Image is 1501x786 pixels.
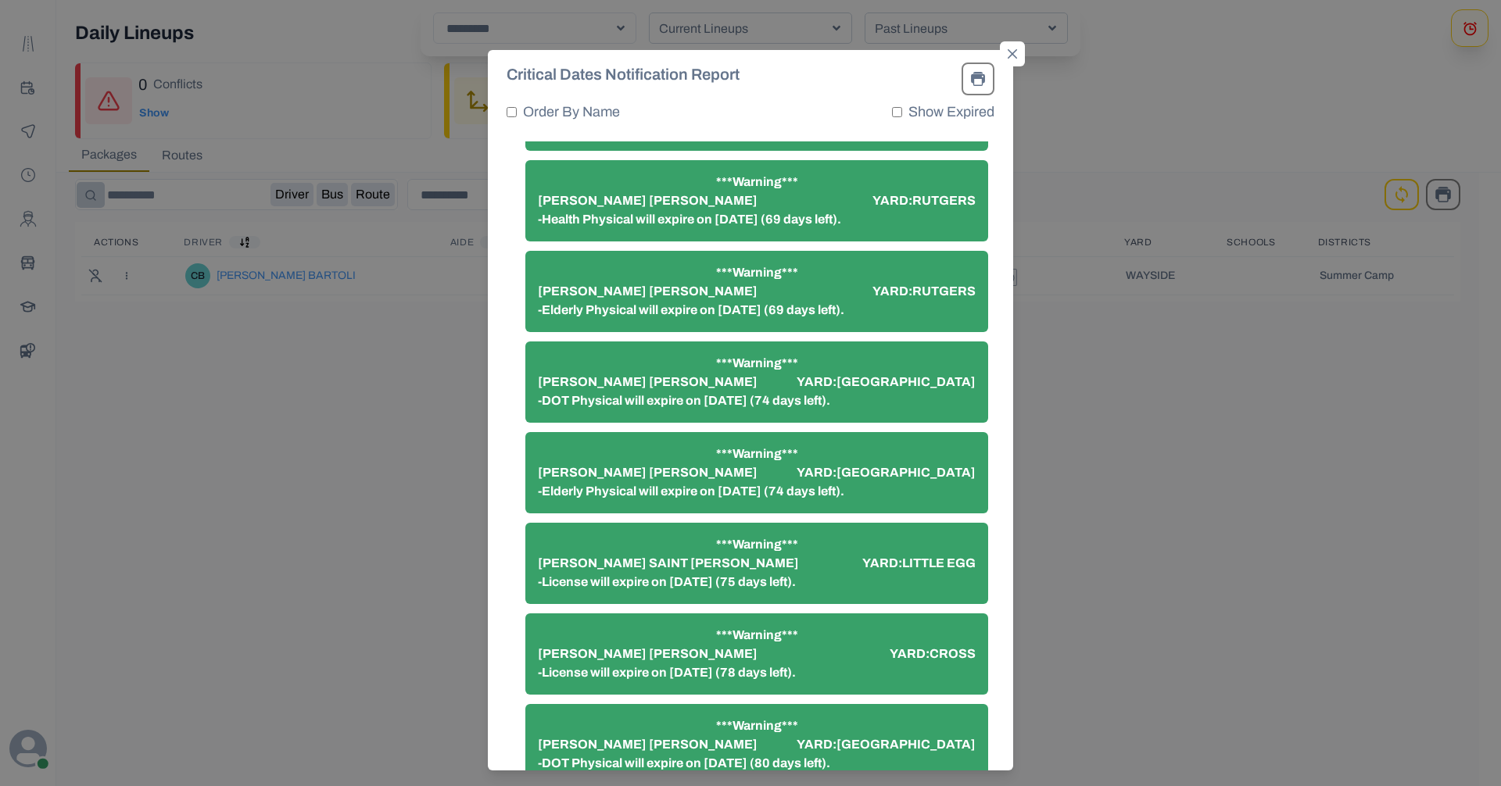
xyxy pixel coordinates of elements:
[538,663,976,682] p: - License will expire on [DATE] (78 days left).
[538,645,758,663] p: [PERSON_NAME] [PERSON_NAME]
[797,735,976,754] p: YARD: [GEOGRAPHIC_DATA]
[538,554,799,573] p: [PERSON_NAME] SAINT [PERSON_NAME]
[538,191,758,210] p: [PERSON_NAME] [PERSON_NAME]
[507,63,994,95] div: Critical Dates Notification Report
[1000,41,1025,66] button: Close
[538,301,976,320] p: - Elderly Physical will expire on [DATE] (69 days left).
[538,754,976,773] p: - DOT Physical will expire on [DATE] (80 days left).
[538,735,758,754] p: [PERSON_NAME] [PERSON_NAME]
[523,102,620,123] p: Order By Name
[538,482,976,501] p: - Elderly Physical will expire on [DATE] (74 days left).
[862,554,976,573] p: YARD: LITTLE EGG
[538,463,758,482] p: [PERSON_NAME] [PERSON_NAME]
[908,102,994,123] p: Show Expired
[538,391,976,410] p: - DOT Physical will expire on [DATE] (74 days left).
[538,573,976,591] p: - License will expire on [DATE] (75 days left).
[872,191,976,210] p: YARD: RUTGERS
[538,373,758,391] p: [PERSON_NAME] [PERSON_NAME]
[538,282,758,301] p: [PERSON_NAME] [PERSON_NAME]
[872,282,976,301] p: YARD: RUTGERS
[538,210,976,229] p: - Health Physical will expire on [DATE] (69 days left).
[890,645,976,663] p: YARD: CROSS
[797,373,976,391] p: YARD: [GEOGRAPHIC_DATA]
[797,463,976,482] p: YARD: [GEOGRAPHIC_DATA]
